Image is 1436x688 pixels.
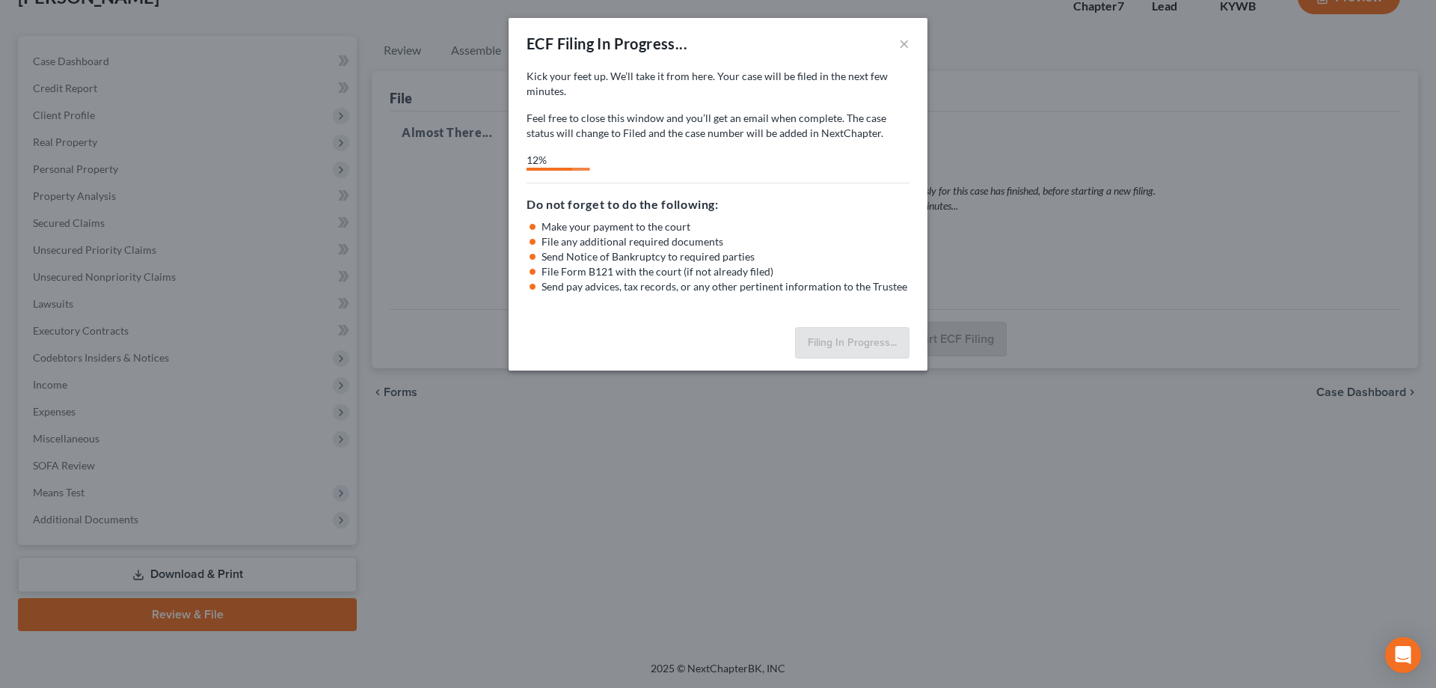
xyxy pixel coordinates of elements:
[527,111,909,141] p: Feel free to close this window and you’ll get an email when complete. The case status will change...
[527,153,572,168] div: 12%
[795,327,909,359] button: Filing In Progress...
[541,234,909,249] li: File any additional required documents
[527,33,687,54] div: ECF Filing In Progress...
[541,219,909,234] li: Make your payment to the court
[899,34,909,52] button: ×
[541,279,909,294] li: Send pay advices, tax records, or any other pertinent information to the Trustee
[541,264,909,279] li: File Form B121 with the court (if not already filed)
[541,249,909,264] li: Send Notice of Bankruptcy to required parties
[527,195,909,213] h5: Do not forget to do the following:
[1385,637,1421,673] div: Open Intercom Messenger
[527,69,909,99] p: Kick your feet up. We’ll take it from here. Your case will be filed in the next few minutes.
